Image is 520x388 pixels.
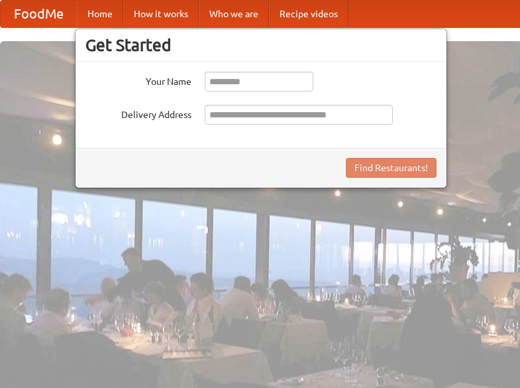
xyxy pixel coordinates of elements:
[85,72,191,88] label: Your Name
[123,1,199,27] a: How it works
[269,1,348,27] a: Recipe videos
[346,158,437,178] button: Find Restaurants!
[77,1,123,27] a: Home
[85,35,437,55] h3: Get Started
[1,1,77,27] a: FoodMe
[85,105,191,121] label: Delivery Address
[199,1,269,27] a: Who we are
